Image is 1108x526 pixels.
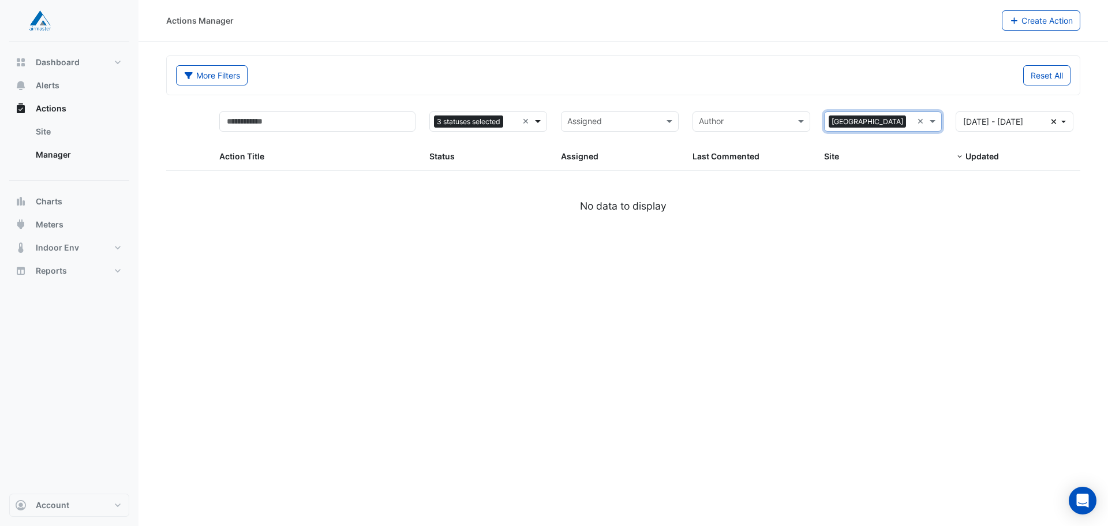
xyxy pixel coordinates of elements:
span: Reports [36,265,67,277]
button: More Filters [176,65,248,85]
button: Charts [9,190,129,213]
span: Actions [36,103,66,114]
span: Account [36,499,69,511]
app-icon: Actions [15,103,27,114]
span: Updated [965,151,999,161]
fa-icon: Clear [1051,115,1057,128]
button: Actions [9,97,129,120]
span: Charts [36,196,62,207]
app-icon: Dashboard [15,57,27,68]
button: Reports [9,259,129,282]
span: Site [824,151,839,161]
div: No data to display [166,199,1080,214]
span: Clear [522,115,532,128]
app-icon: Charts [15,196,27,207]
span: Last Commented [692,151,759,161]
button: Create Action [1002,10,1081,31]
img: Company Logo [14,9,66,32]
span: 3 statuses selected [434,115,503,128]
app-icon: Reports [15,265,27,277]
div: Actions Manager [166,14,234,27]
button: Alerts [9,74,129,97]
app-icon: Indoor Env [15,242,27,253]
span: Action Title [219,151,264,161]
div: Open Intercom Messenger [1069,487,1096,514]
span: 01 May 25 - 31 Jul 25 [963,117,1023,126]
button: Account [9,494,129,517]
span: [GEOGRAPHIC_DATA] [829,115,906,128]
span: Status [429,151,455,161]
span: Clear [917,115,927,128]
app-icon: Meters [15,219,27,230]
button: [DATE] - [DATE] [956,111,1073,132]
a: Site [27,120,129,143]
button: Dashboard [9,51,129,74]
span: Dashboard [36,57,80,68]
span: Alerts [36,80,59,91]
a: Manager [27,143,129,166]
app-icon: Alerts [15,80,27,91]
span: Indoor Env [36,242,79,253]
span: Meters [36,219,63,230]
button: Meters [9,213,129,236]
button: Reset All [1023,65,1070,85]
span: Assigned [561,151,598,161]
button: Indoor Env [9,236,129,259]
div: Actions [9,120,129,171]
